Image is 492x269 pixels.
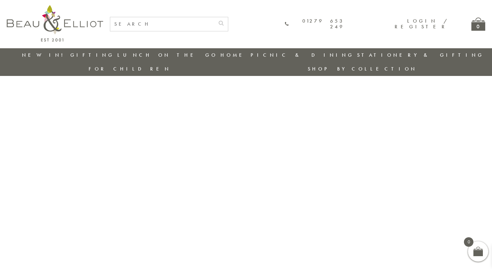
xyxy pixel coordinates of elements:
[22,52,67,58] a: New in!
[110,17,214,31] input: SEARCH
[89,65,171,72] a: For Children
[308,65,417,72] a: Shop by collection
[7,5,103,42] img: logo
[251,52,354,58] a: Picnic & Dining
[357,52,484,58] a: Stationery & Gifting
[464,237,473,247] span: 0
[117,52,217,58] a: Lunch On The Go
[220,52,248,58] a: Home
[70,52,114,58] a: Gifting
[395,18,448,30] a: Login / Register
[471,18,485,31] a: 0
[285,18,345,30] a: 01279 653 249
